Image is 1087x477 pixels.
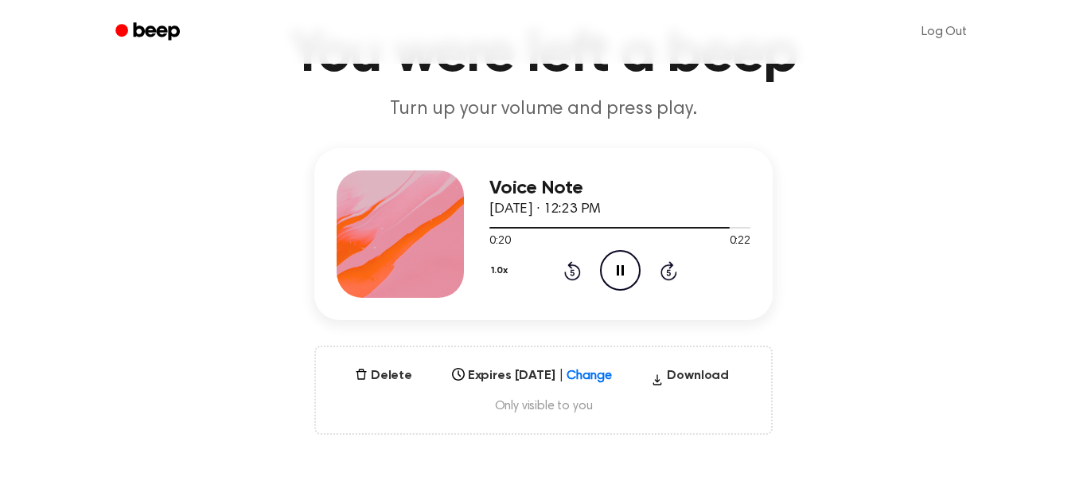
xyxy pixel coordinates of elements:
p: Turn up your volume and press play. [238,96,849,123]
h3: Voice Note [489,178,750,199]
span: [DATE] · 12:23 PM [489,202,601,217]
span: 0:22 [730,233,750,250]
a: Beep [104,17,194,48]
span: 0:20 [489,233,510,250]
a: Log Out [906,13,983,51]
button: 1.0x [489,257,513,284]
button: Download [645,366,735,392]
span: Only visible to you [335,398,752,414]
button: Delete [349,366,419,385]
